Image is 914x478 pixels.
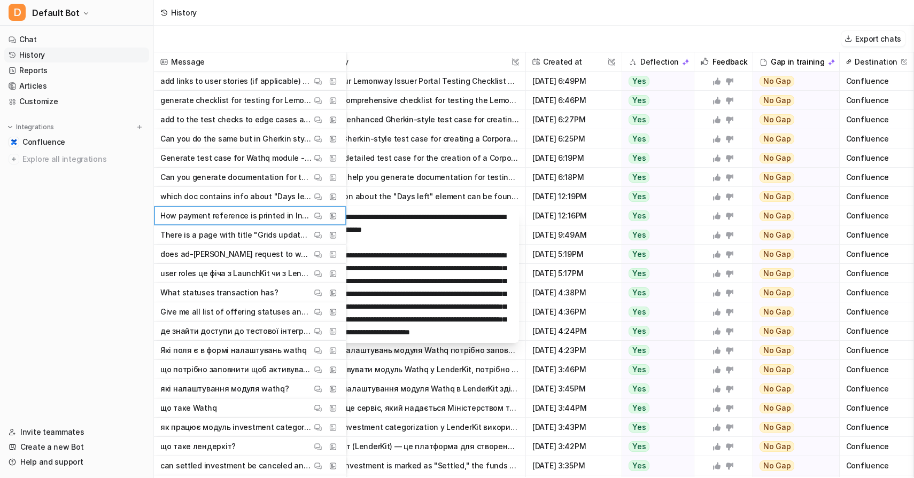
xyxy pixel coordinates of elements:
p: Integrations [16,123,54,131]
span: Yes [629,345,649,356]
span: Yes [629,268,649,279]
button: No Gap [753,283,832,302]
p: which doc contains info about "Days left" element? [160,187,312,206]
span: Confluence [844,398,910,418]
p: які налаштування модуля wathq? [160,379,289,398]
button: Export chats [841,31,905,46]
span: Confluence [844,110,910,129]
span: Default Bot [32,5,80,20]
a: History [4,48,149,62]
button: Yes [622,245,688,264]
button: No Gap [753,72,832,91]
span: Yes [629,287,649,298]
span: Explore all integrations [22,151,145,168]
button: No Gap [753,341,832,360]
p: What statuses transaction has? [160,283,278,302]
button: Основні налаштування модуля Wathq в LenderKit здійснюються через адміністративний портал. Ось клю... [311,379,519,398]
span: No Gap [760,210,795,221]
span: [DATE] 6:46PM [530,91,617,110]
p: Generate test case for Wathq module -creation of Corporate investor via Admin panel [160,148,312,168]
span: [DATE] 6:49PM [530,72,617,91]
span: Yes [629,326,649,336]
button: Here is a detailed test case for the creation of a Corporate investor via the Admin panel with Wa... [311,148,519,168]
span: Confluence [844,322,910,341]
button: Yes [622,379,688,398]
button: Yes [622,148,688,168]
span: Yes [629,307,649,317]
button: Yes [622,418,688,437]
button: Here’s a Gherkin-style test case for creating a Corporate investor via the Admin panel with Wathq... [311,129,519,148]
span: [DATE] 4:36PM [530,302,617,322]
span: Confluence [844,168,910,187]
button: No Gap [753,187,832,206]
span: AI reply [308,52,521,72]
button: Yes [622,264,688,283]
span: Confluence [844,379,910,398]
span: No Gap [760,441,795,452]
button: No Gap [753,225,832,245]
div: Gap in training [757,52,835,72]
a: Reports [4,63,149,78]
h2: Feedback [712,52,748,72]
span: Message [158,52,342,72]
img: menu_add.svg [136,123,143,131]
span: Destination [844,52,910,72]
button: Yes [622,283,688,302]
span: Confluence [844,283,910,302]
button: No Gap [753,398,832,418]
img: Confluence [11,139,17,145]
span: No Gap [760,249,795,260]
span: [DATE] 3:46PM [530,360,617,379]
button: No Gap [753,206,832,225]
span: Yes [629,191,649,202]
a: ConfluenceConfluence [4,135,149,150]
span: Confluence [22,137,65,147]
button: Yes [622,360,688,379]
span: [DATE] 6:18PM [530,168,617,187]
button: Here’s your Lemonway Issuer Portal Testing Checklist with direct links to the most relevant user ... [311,72,519,91]
span: No Gap [760,230,795,240]
span: Yes [629,364,649,375]
img: explore all integrations [9,154,19,164]
span: [DATE] 6:25PM [530,129,617,148]
span: Created at [530,52,617,72]
button: No Gap [753,91,832,110]
button: Yes, I can help you generate documentation for testing, including test cases. Here’s an overview ... [311,168,519,187]
button: No Gap [753,110,832,129]
span: Confluence [844,302,910,322]
span: No Gap [760,134,795,144]
p: add to the test checks to edge cases and negative scenarios [160,110,312,129]
p: does ad-[PERSON_NAME] request to wathq implemented? [160,245,312,264]
button: Here’s an enhanced Gherkin-style test case for creating a Corporate investor via the Admin panel ... [311,110,519,129]
button: No Gap [753,168,832,187]
span: Confluence [844,148,910,168]
span: No Gap [760,114,795,125]
span: No Gap [760,383,795,394]
a: Explore all integrations [4,152,149,167]
button: Yes [622,168,688,187]
a: Invite teammates [4,425,149,440]
button: Yes [622,322,688,341]
span: Confluence [844,437,910,456]
button: Yes [622,398,688,418]
span: Confluence [844,360,910,379]
button: Лендеркіт (LenderKit) — це платформа для створення та управління краудфандинговими та інвестиційн... [311,437,519,456]
button: No Gap [753,129,832,148]
span: Yes [629,153,649,163]
button: No Gap [753,148,832,168]
span: Yes [629,95,649,106]
span: Yes [629,249,649,260]
span: No Gap [760,76,795,87]
span: Confluence [844,129,910,148]
p: що таке лендеркіт? [160,437,236,456]
span: Yes [629,114,649,125]
button: No Gap [753,360,832,379]
span: [DATE] 3:44PM [530,398,617,418]
img: expand menu [6,123,14,131]
button: Wathq — це сервіс, який надається Міністерством торгівлі та інвестицій Саудівської Аравії. Він до... [311,398,519,418]
button: Yes [622,437,688,456]
span: Yes [629,383,649,394]
span: [DATE] 12:19PM [530,187,617,206]
p: user roles це фіча з LaunchKit чи з LenderKit? [160,264,312,283]
p: can settled investment be canceled and money returned to an investor? [160,456,312,475]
